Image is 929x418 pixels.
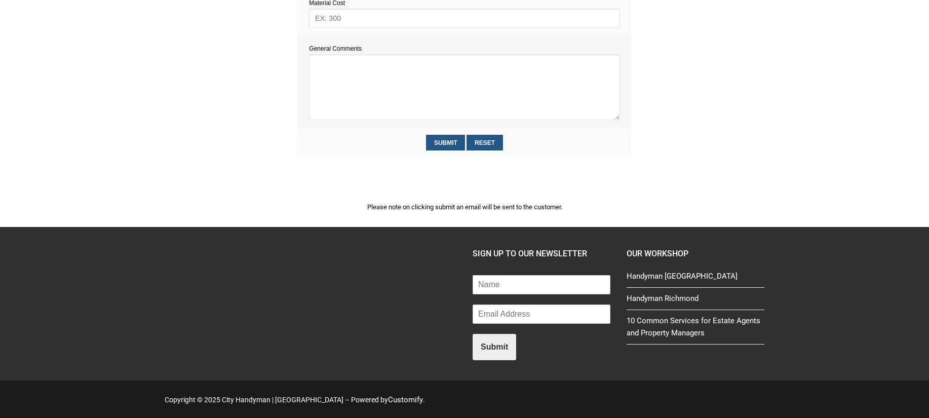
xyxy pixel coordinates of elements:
[473,334,516,360] button: Submit
[388,395,423,404] a: Customify
[473,247,610,260] h4: SIGN UP TO OUR NEWSLETTER
[426,135,465,150] input: Submit
[473,305,610,324] input: Email Address
[467,135,502,150] input: Reset
[627,292,764,310] a: Handyman Richmond
[627,270,764,287] a: Handyman [GEOGRAPHIC_DATA]
[297,202,632,212] p: Please note on clicking submit an email will be sent to the customer.
[309,45,362,52] span: General Comments
[627,315,764,345] a: 10 Common Services for Estate Agents and Property Managers
[473,275,610,294] input: Name
[309,9,620,27] input: EX: 300
[165,394,764,406] p: Copyright © 2025 City Handyman | [GEOGRAPHIC_DATA] – Powered by .
[627,247,764,260] h4: Our Workshop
